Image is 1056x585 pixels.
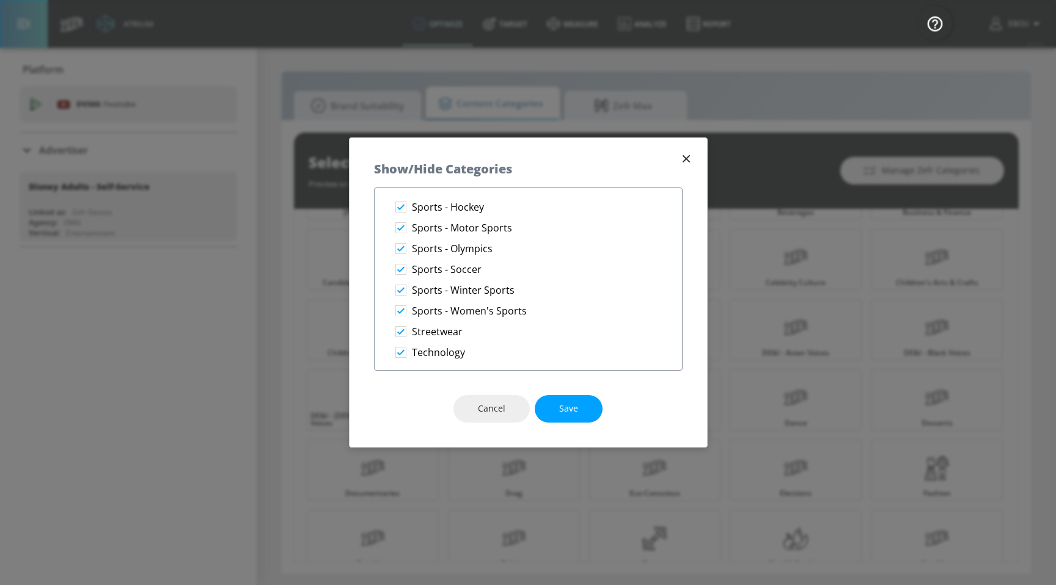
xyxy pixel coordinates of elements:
span: Cancel [478,401,505,416]
p: Sports - Soccer [412,263,482,276]
button: Cancel [453,395,530,423]
p: Technology [412,346,465,359]
p: Sports - Motor Sports [412,222,512,234]
p: Streetwear [412,325,463,338]
p: Sports - Hockey [412,201,484,214]
span: Save [559,401,578,416]
button: Save [535,395,603,423]
p: Sports - Winter Sports [412,284,515,297]
button: Open Resource Center [918,6,952,40]
p: Sports - Women's Sports [412,305,527,318]
p: Sports - Olympics [412,242,493,255]
p: Television [412,367,458,380]
h5: Show/Hide Categories [374,162,512,175]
